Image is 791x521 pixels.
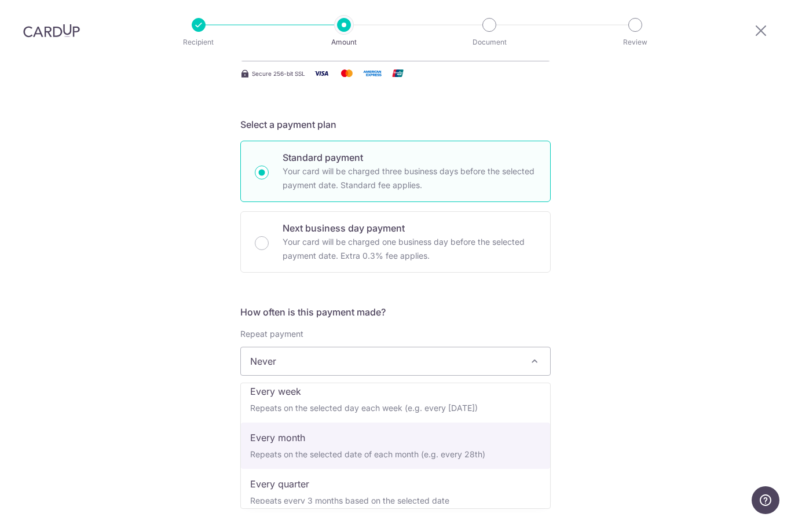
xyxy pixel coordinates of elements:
[23,24,80,38] img: CardUp
[283,164,536,192] p: Your card will be charged three business days before the selected payment date. Standard fee appl...
[335,66,358,80] img: Mastercard
[250,384,541,398] p: Every week
[283,151,536,164] p: Standard payment
[592,36,678,48] p: Review
[250,477,541,491] p: Every quarter
[446,36,532,48] p: Document
[301,36,387,48] p: Amount
[240,328,303,340] label: Repeat payment
[386,66,409,80] img: Union Pay
[283,235,536,263] p: Your card will be charged one business day before the selected payment date. Extra 0.3% fee applies.
[250,496,449,505] small: Repeats every 3 months based on the selected date
[250,431,541,445] p: Every month
[241,347,550,375] span: Never
[240,118,551,131] h5: Select a payment plan
[252,69,305,78] span: Secure 256-bit SSL
[250,403,478,413] small: Repeats on the selected day each week (e.g. every [DATE])
[361,66,384,80] img: American Express
[310,66,333,80] img: Visa
[156,36,241,48] p: Recipient
[240,305,551,319] h5: How often is this payment made?
[752,486,779,515] iframe: Opens a widget where you can find more information
[240,347,551,376] span: Never
[283,221,536,235] p: Next business day payment
[250,449,485,459] small: Repeats on the selected date of each month (e.g. every 28th)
